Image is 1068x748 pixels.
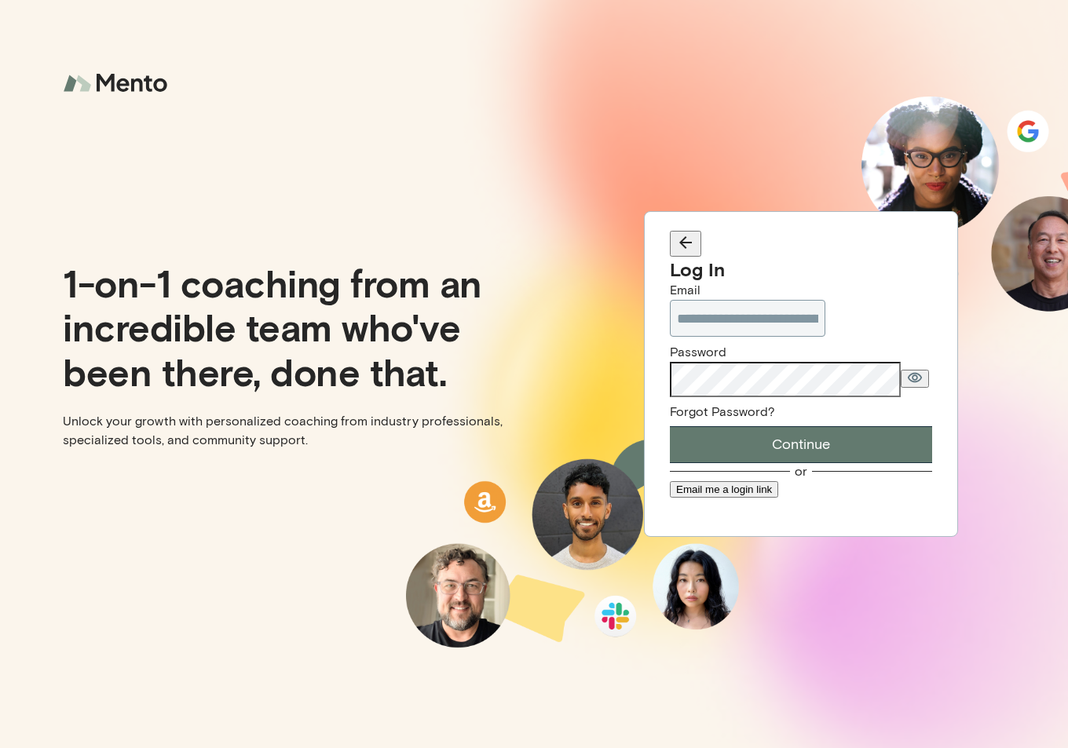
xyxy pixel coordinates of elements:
[670,257,932,281] div: Log In
[670,281,932,300] div: Email
[670,426,932,463] button: Continue
[63,63,173,104] img: logo
[795,463,807,480] div: or
[670,343,932,362] div: Password
[670,231,701,257] button: Back
[670,403,932,420] div: Forgot Password?
[63,412,521,450] p: Unlock your growth with personalized coaching from industry professionals, specialized tools, and...
[670,481,778,498] button: Email me a login link
[63,261,521,392] p: 1-on-1 coaching from an incredible team who've been there, done that.
[670,362,901,397] input: Password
